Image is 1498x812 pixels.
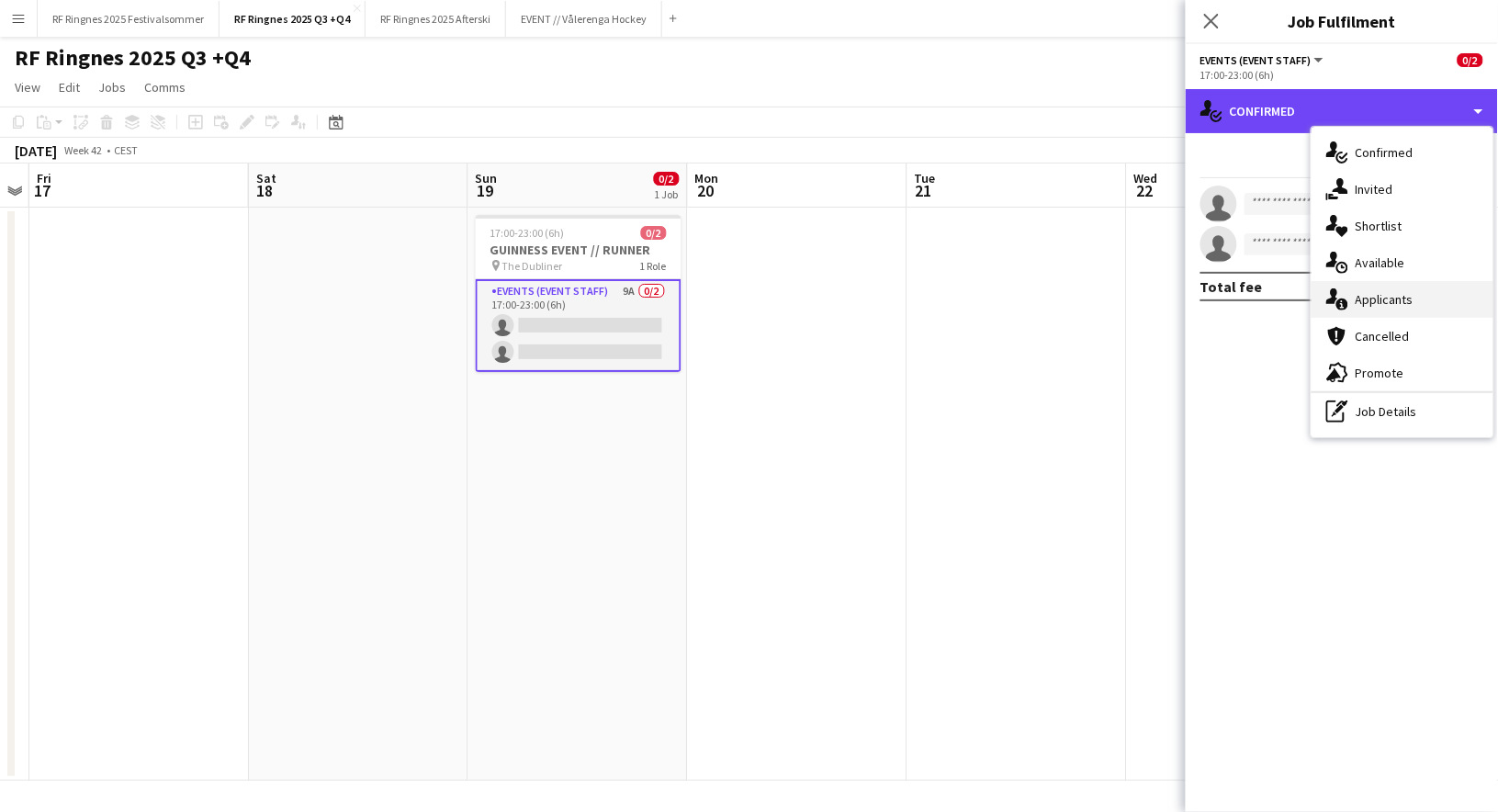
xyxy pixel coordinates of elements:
[1356,291,1414,308] span: Applicants
[114,143,138,157] div: CEST
[34,180,51,201] span: 17
[7,75,48,99] a: View
[1356,144,1414,161] span: Confirmed
[476,279,681,372] app-card-role: Events (Event Staff)9A0/217:00-23:00 (6h)
[1200,277,1263,296] div: Total fee
[1200,53,1312,67] span: Events (Event Staff)
[59,79,80,96] span: Edit
[38,1,220,37] button: RF Ringnes 2025 Festivalsommer
[693,180,719,201] span: 20
[1356,181,1393,197] span: Invited
[98,79,126,96] span: Jobs
[1356,218,1402,234] span: Shortlist
[61,143,107,157] span: Week 42
[1186,89,1498,133] div: Confirmed
[915,170,936,186] span: Tue
[144,79,186,96] span: Comms
[506,1,662,37] button: EVENT // Vålerenga Hockey
[1356,365,1404,381] span: Promote
[476,215,681,372] app-job-card: 17:00-23:00 (6h)0/2GUINNESS EVENT // RUNNER The Dubliner1 RoleEvents (Event Staff)9A0/217:00-23:0...
[1132,180,1158,201] span: 22
[655,187,679,201] div: 1 Job
[640,259,667,273] span: 1 Role
[15,44,251,72] h1: RF Ringnes 2025 Q3 +Q4
[51,75,87,99] a: Edit
[1200,53,1326,67] button: Events (Event Staff)
[91,75,133,99] a: Jobs
[37,170,51,186] span: Fri
[366,1,506,37] button: RF Ringnes 2025 Afterski
[476,242,681,258] h3: GUINNESS EVENT // RUNNER
[641,226,667,240] span: 0/2
[1134,170,1158,186] span: Wed
[220,1,366,37] button: RF Ringnes 2025 Q3 +Q4
[654,172,680,186] span: 0/2
[1356,254,1405,271] span: Available
[1312,393,1493,430] div: Job Details
[502,259,563,273] span: The Dubliner
[1200,68,1483,82] div: 17:00-23:00 (6h)
[253,180,276,201] span: 18
[256,170,276,186] span: Sat
[137,75,193,99] a: Comms
[15,141,57,160] div: [DATE]
[473,180,498,201] span: 19
[15,79,40,96] span: View
[695,170,719,186] span: Mon
[476,170,498,186] span: Sun
[1186,9,1498,33] h3: Job Fulfilment
[1356,328,1410,344] span: Cancelled
[490,226,565,240] span: 17:00-23:00 (6h)
[912,180,936,201] span: 21
[1458,53,1483,67] span: 0/2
